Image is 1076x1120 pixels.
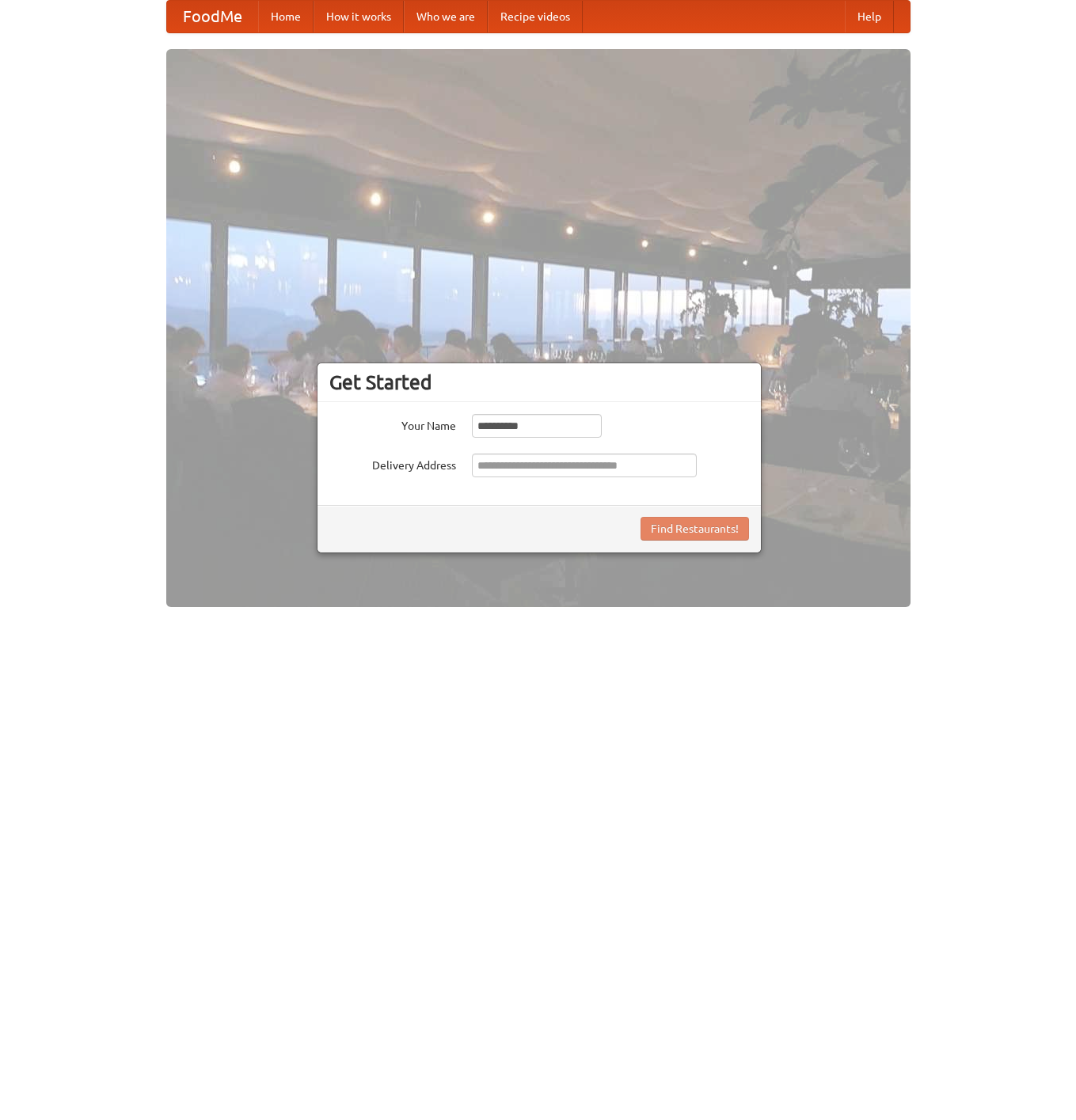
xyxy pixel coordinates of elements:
[845,1,894,32] a: Help
[258,1,314,32] a: Home
[329,454,456,473] label: Delivery Address
[329,414,456,434] label: Your Name
[404,1,488,32] a: Who we are
[167,1,258,32] a: FoodMe
[488,1,583,32] a: Recipe videos
[329,370,749,394] h3: Get Started
[314,1,404,32] a: How it works
[641,517,749,541] button: Find Restaurants!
